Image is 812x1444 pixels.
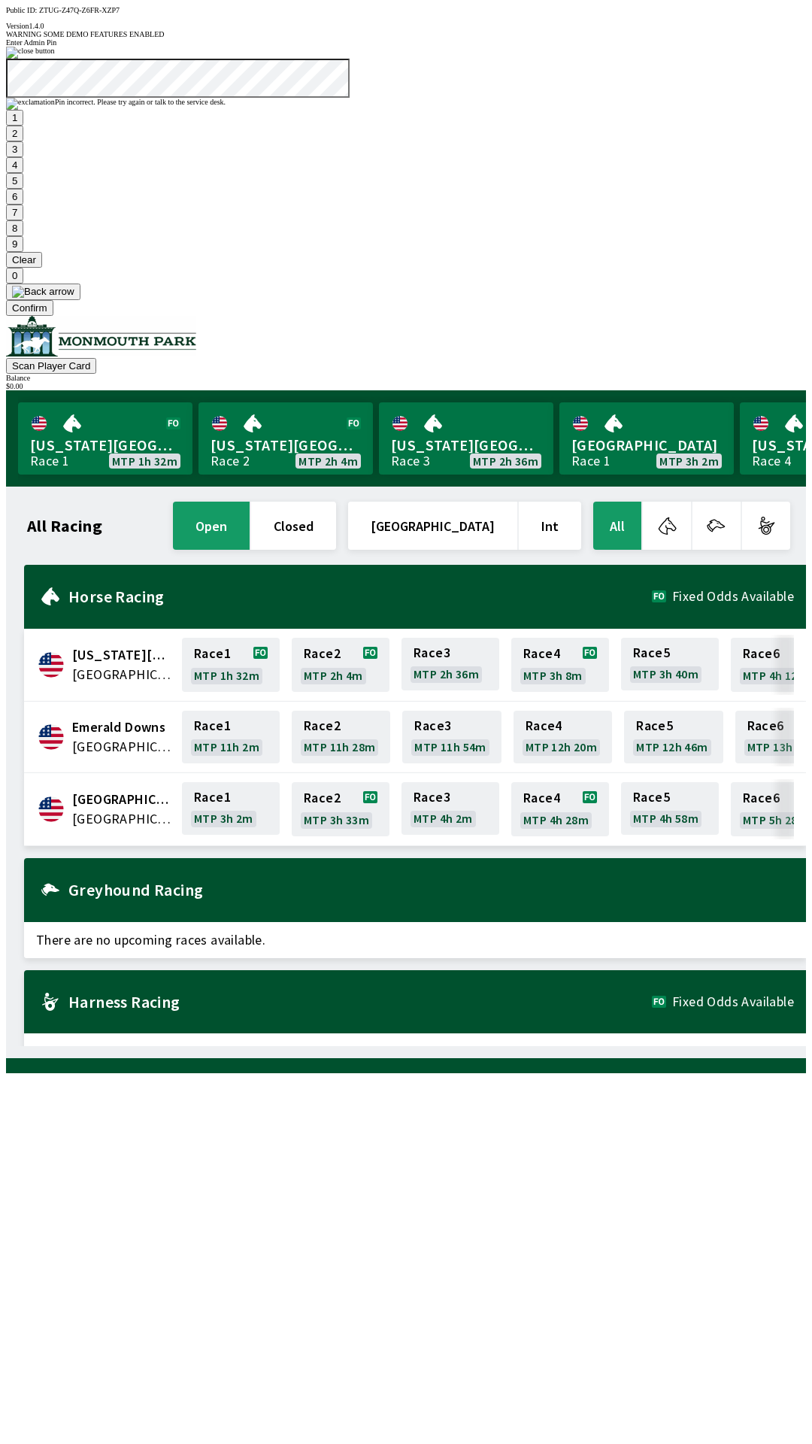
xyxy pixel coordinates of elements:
a: Race1MTP 1h 32m [182,638,280,692]
a: Race4MTP 12h 20m [514,711,612,763]
span: Race 1 [194,720,231,732]
img: exclamation [6,98,55,110]
button: 5 [6,173,23,189]
a: Race3MTP 4h 2m [401,782,499,836]
span: MTP 2h 4m [298,455,358,467]
span: Delaware Park [72,645,173,665]
a: Race3MTP 11h 54m [402,711,501,763]
a: Race5MTP 12h 46m [624,711,723,763]
span: [US_STATE][GEOGRAPHIC_DATA] [211,435,361,455]
div: Race 4 [752,455,791,467]
span: Race 3 [414,720,451,732]
a: [US_STATE][GEOGRAPHIC_DATA]Race 1MTP 1h 32m [18,402,192,475]
div: Public ID: [6,6,806,14]
button: 2 [6,126,23,141]
button: Int [519,502,581,550]
span: MTP 3h 40m [633,668,698,680]
span: MTP 11h 54m [414,741,486,753]
button: All [593,502,641,550]
span: MTP 1h 32m [194,669,259,681]
span: Fixed Odds Available [672,590,794,602]
span: ZTUG-Z47Q-Z6FR-XZP7 [39,6,120,14]
span: Pin incorrect. Please try again or talk to the service desk. [55,98,226,106]
span: [US_STATE][GEOGRAPHIC_DATA] [391,435,541,455]
span: MTP 2h 36m [473,455,538,467]
span: Race 4 [523,792,560,804]
span: MTP 11h 2m [194,741,259,753]
span: MTP 4h 58m [633,812,698,824]
a: Race5MTP 3h 40m [621,638,719,692]
button: 3 [6,141,23,157]
button: closed [251,502,336,550]
div: Race 2 [211,455,250,467]
a: Race1MTP 3h 2m [182,782,280,836]
a: Race4MTP 4h 28m [511,782,609,836]
span: MTP 2h 36m [414,668,479,680]
button: 6 [6,189,23,205]
a: Race2MTP 2h 4m [292,638,389,692]
h2: Harness Racing [68,996,652,1008]
button: Confirm [6,300,53,316]
span: Race 4 [526,720,562,732]
span: Race 3 [414,647,450,659]
span: [US_STATE][GEOGRAPHIC_DATA] [30,435,180,455]
span: MTP 5h 28m [743,814,808,826]
span: MTP 3h 2m [659,455,719,467]
span: MTP 2h 4m [304,669,363,681]
span: There are no upcoming races available. [24,1033,806,1069]
a: Race2MTP 3h 33m [292,782,389,836]
img: close button [6,47,55,59]
button: [GEOGRAPHIC_DATA] [348,502,517,550]
h1: All Racing [27,520,102,532]
img: venue logo [6,316,196,356]
span: Race 2 [304,648,341,660]
span: [GEOGRAPHIC_DATA] [571,435,722,455]
div: $ 0.00 [6,382,806,390]
span: Race 2 [304,720,341,732]
span: MTP 11h 28m [304,741,375,753]
span: MTP 3h 8m [523,669,583,681]
div: Version 1.4.0 [6,22,806,30]
span: Race 5 [636,720,673,732]
span: MTP 4h 2m [414,812,473,824]
a: Race2MTP 11h 28m [292,711,390,763]
h2: Greyhound Racing [68,884,794,896]
button: open [173,502,250,550]
button: 7 [6,205,23,220]
button: 9 [6,236,23,252]
span: Race 6 [743,648,780,660]
span: United States [72,737,173,757]
img: Back arrow [12,286,74,298]
a: Race5MTP 4h 58m [621,782,719,836]
a: [US_STATE][GEOGRAPHIC_DATA]Race 2MTP 2h 4m [198,402,373,475]
button: 1 [6,110,23,126]
span: United States [72,809,173,829]
div: Race 3 [391,455,430,467]
span: MTP 12h 20m [526,741,597,753]
span: Race 5 [633,647,670,659]
span: Race 6 [747,720,784,732]
span: MTP 1h 32m [112,455,177,467]
a: Race4MTP 3h 8m [511,638,609,692]
span: Race 1 [194,648,231,660]
span: Race 1 [194,791,231,803]
button: 8 [6,220,23,236]
span: MTP 12h 46m [636,741,707,753]
div: Balance [6,374,806,382]
span: Race 6 [743,792,780,804]
span: Race 4 [523,648,560,660]
span: MTP 3h 33m [304,814,369,826]
div: WARNING SOME DEMO FEATURES ENABLED [6,30,806,38]
div: Race 1 [571,455,611,467]
a: [GEOGRAPHIC_DATA]Race 1MTP 3h 2m [559,402,734,475]
a: Race1MTP 11h 2m [182,711,280,763]
span: MTP 4h 12m [743,669,808,681]
button: 4 [6,157,23,173]
span: United States [72,665,173,684]
h2: Horse Racing [68,590,652,602]
span: Race 3 [414,791,450,803]
a: [US_STATE][GEOGRAPHIC_DATA]Race 3MTP 2h 36m [379,402,553,475]
span: Fixed Odds Available [672,996,794,1008]
span: Emerald Downs [72,717,173,737]
span: MTP 4h 28m [523,814,589,826]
